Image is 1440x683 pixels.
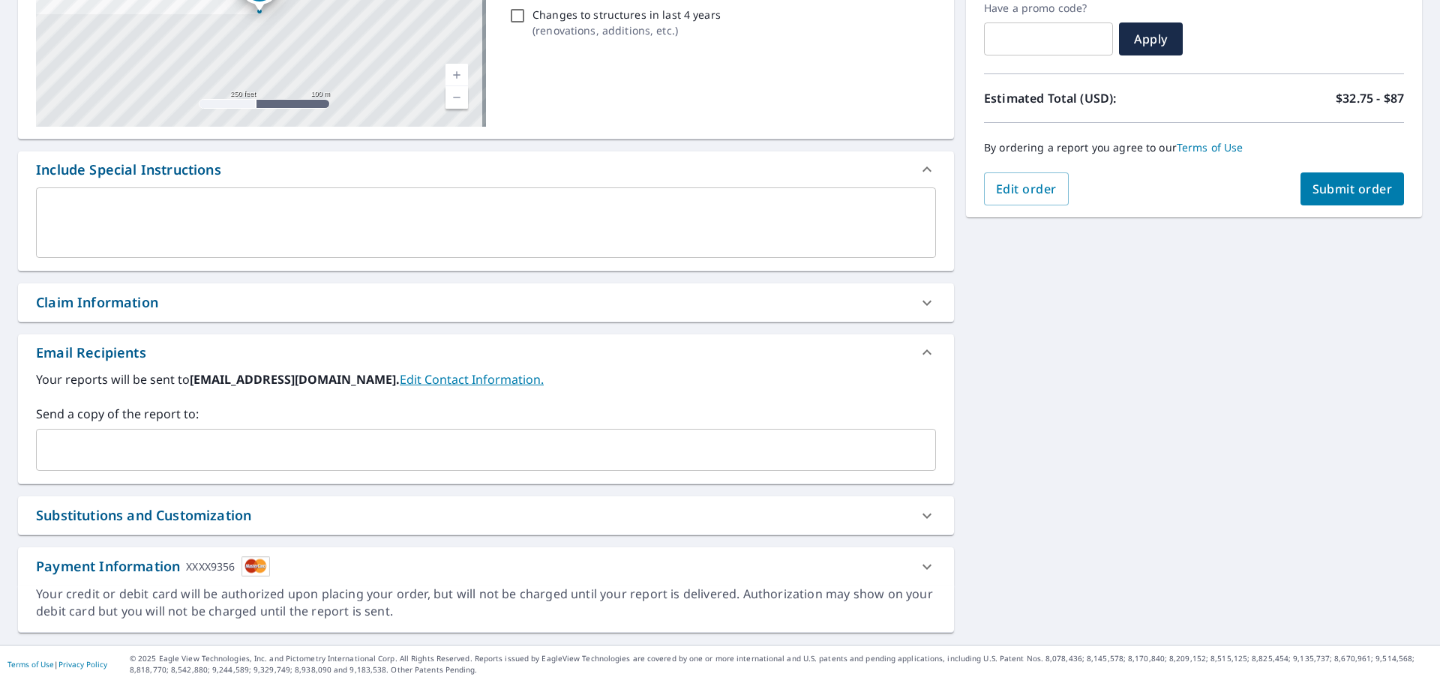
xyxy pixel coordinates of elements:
[18,496,954,535] div: Substitutions and Customization
[36,292,158,313] div: Claim Information
[241,556,270,577] img: cardImage
[984,89,1194,107] p: Estimated Total (USD):
[984,141,1404,154] p: By ordering a report you agree to our
[36,370,936,388] label: Your reports will be sent to
[400,371,544,388] a: EditContactInfo
[36,505,251,526] div: Substitutions and Customization
[36,586,936,620] div: Your credit or debit card will be authorized upon placing your order, but will not be charged unt...
[984,172,1069,205] button: Edit order
[18,151,954,187] div: Include Special Instructions
[18,547,954,586] div: Payment InformationXXXX9356cardImage
[1177,140,1243,154] a: Terms of Use
[18,283,954,322] div: Claim Information
[36,405,936,423] label: Send a copy of the report to:
[36,343,146,363] div: Email Recipients
[58,659,107,670] a: Privacy Policy
[18,334,954,370] div: Email Recipients
[532,7,721,22] p: Changes to structures in last 4 years
[1131,31,1171,47] span: Apply
[445,86,468,109] a: Current Level 17, Zoom Out
[130,653,1432,676] p: © 2025 Eagle View Technologies, Inc. and Pictometry International Corp. All Rights Reserved. Repo...
[1336,89,1404,107] p: $32.75 - $87
[7,659,54,670] a: Terms of Use
[186,556,235,577] div: XXXX9356
[445,64,468,86] a: Current Level 17, Zoom In
[1119,22,1183,55] button: Apply
[36,160,221,180] div: Include Special Instructions
[1312,181,1393,197] span: Submit order
[532,22,721,38] p: ( renovations, additions, etc. )
[996,181,1057,197] span: Edit order
[7,660,107,669] p: |
[1300,172,1405,205] button: Submit order
[984,1,1113,15] label: Have a promo code?
[36,556,270,577] div: Payment Information
[190,371,400,388] b: [EMAIL_ADDRESS][DOMAIN_NAME].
